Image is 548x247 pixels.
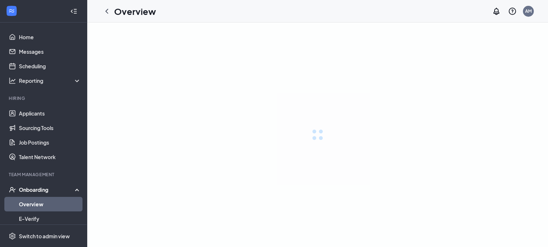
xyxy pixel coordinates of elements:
[19,135,81,150] a: Job Postings
[19,121,81,135] a: Sourcing Tools
[9,232,16,240] svg: Settings
[70,8,77,15] svg: Collapse
[19,197,81,211] a: Overview
[9,77,16,84] svg: Analysis
[19,150,81,164] a: Talent Network
[8,7,15,15] svg: WorkstreamLogo
[19,211,81,226] a: E-Verify
[19,232,70,240] div: Switch to admin view
[9,95,80,101] div: Hiring
[19,106,81,121] a: Applicants
[9,186,16,193] svg: UserCheck
[19,77,81,84] div: Reporting
[19,186,81,193] div: Onboarding
[19,44,81,59] a: Messages
[102,7,111,16] svg: ChevronLeft
[492,7,501,16] svg: Notifications
[19,59,81,73] a: Scheduling
[114,5,156,17] h1: Overview
[525,8,532,14] div: AM
[9,171,80,178] div: Team Management
[19,30,81,44] a: Home
[508,7,517,16] svg: QuestionInfo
